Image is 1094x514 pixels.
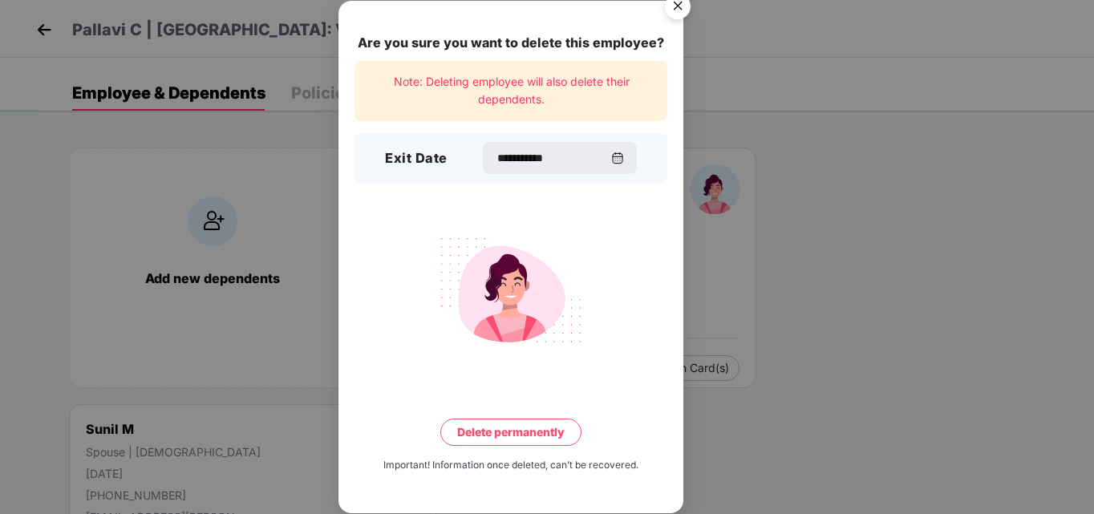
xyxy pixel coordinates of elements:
[355,33,667,53] div: Are you sure you want to delete this employee?
[355,61,667,121] div: Note: Deleting employee will also delete their dependents.
[421,228,601,353] img: svg+xml;base64,PHN2ZyB4bWxucz0iaHR0cDovL3d3dy53My5vcmcvMjAwMC9zdmciIHdpZHRoPSIyMjQiIGhlaWdodD0iMT...
[385,148,448,169] h3: Exit Date
[440,419,581,446] button: Delete permanently
[611,152,624,164] img: svg+xml;base64,PHN2ZyBpZD0iQ2FsZW5kYXItMzJ4MzIiIHhtbG5zPSJodHRwOi8vd3d3LnczLm9yZy8yMDAwL3N2ZyIgd2...
[383,458,638,473] div: Important! Information once deleted, can’t be recovered.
